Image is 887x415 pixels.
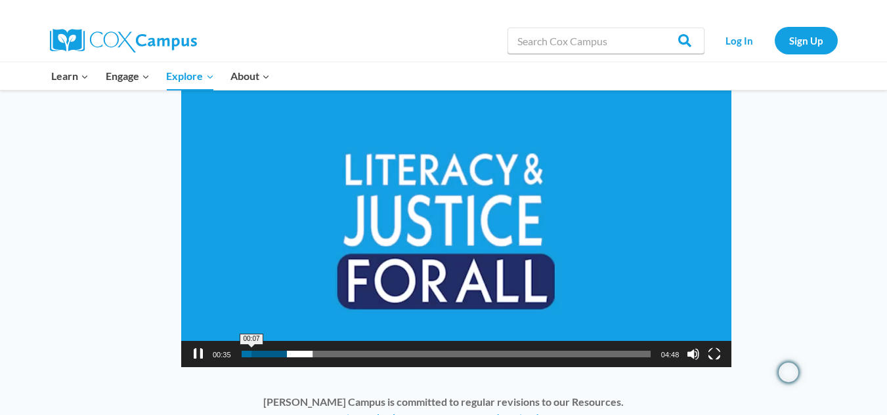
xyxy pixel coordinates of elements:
[43,62,278,90] nav: Primary Navigation
[213,351,231,359] span: 00:35
[508,28,704,54] input: Search Cox Campus
[711,27,838,54] nav: Secondary Navigation
[181,58,731,367] div: Video Player
[97,62,158,90] button: Child menu of Engage
[775,27,838,54] a: Sign Up
[192,347,205,361] button: Pause
[661,351,680,359] span: 04:48
[711,27,768,54] a: Log In
[687,347,700,361] button: Mute
[158,62,223,90] button: Child menu of Explore
[50,29,197,52] img: Cox Campus
[242,336,261,342] span: 00:07
[708,347,721,361] button: Fullscreen
[222,62,278,90] button: Child menu of About
[43,62,98,90] button: Child menu of Learn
